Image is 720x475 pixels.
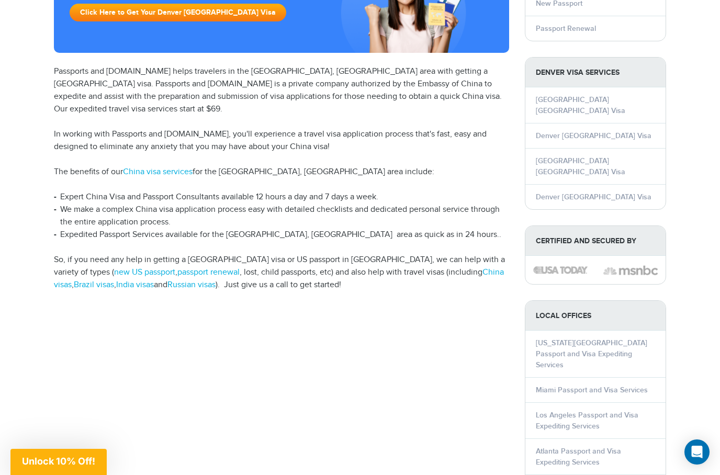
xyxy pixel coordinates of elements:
[536,95,625,115] a: [GEOGRAPHIC_DATA] [GEOGRAPHIC_DATA] Visa
[54,166,509,178] p: The benefits of our for the [GEOGRAPHIC_DATA], [GEOGRAPHIC_DATA] area include:
[54,254,509,291] p: So, if you need any help in getting a [GEOGRAPHIC_DATA] visa or US passport in [GEOGRAPHIC_DATA],...
[536,447,621,467] a: Atlanta Passport and Visa Expediting Services
[536,386,648,394] a: Miami Passport and Visa Services
[536,338,647,369] a: [US_STATE][GEOGRAPHIC_DATA] Passport and Visa Expediting Services
[54,65,509,116] p: Passports and [DOMAIN_NAME] helps travelers in the [GEOGRAPHIC_DATA], [GEOGRAPHIC_DATA] area with...
[525,301,666,331] strong: LOCAL OFFICES
[70,4,286,21] a: Click Here to Get Your Denver [GEOGRAPHIC_DATA] Visa
[536,131,651,140] a: Denver [GEOGRAPHIC_DATA] Visa
[533,266,588,274] img: image description
[603,264,658,277] img: image description
[536,24,596,33] a: Passport Renewal
[536,193,651,201] a: Denver [GEOGRAPHIC_DATA] Visa
[525,58,666,87] strong: Denver Visa Services
[54,191,509,203] li: Expert China Visa and Passport Consultants available 12 hours a day and 7 days a week.
[123,167,193,177] a: China visa services
[525,226,666,256] strong: Certified and Secured by
[167,280,216,290] a: Russian visas
[536,156,625,176] a: [GEOGRAPHIC_DATA] [GEOGRAPHIC_DATA] Visa
[74,280,114,290] a: Brazil visas
[10,449,107,475] div: Unlock 10% Off!
[54,203,509,229] li: We make a complex China visa application process easy with detailed checklists and dedicated pers...
[684,439,710,465] div: Open Intercom Messenger
[536,411,638,431] a: Los Angeles Passport and Visa Expediting Services
[116,280,154,290] a: India visas
[54,128,509,153] p: In working with Passports and [DOMAIN_NAME], you'll experience a travel visa application process ...
[177,267,240,277] a: passport renewal
[114,267,175,277] a: new US passport
[54,267,504,290] a: China visas
[54,229,509,241] li: Expedited Passport Services available for the [GEOGRAPHIC_DATA], [GEOGRAPHIC_DATA] area as quick ...
[22,456,95,467] span: Unlock 10% Off!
